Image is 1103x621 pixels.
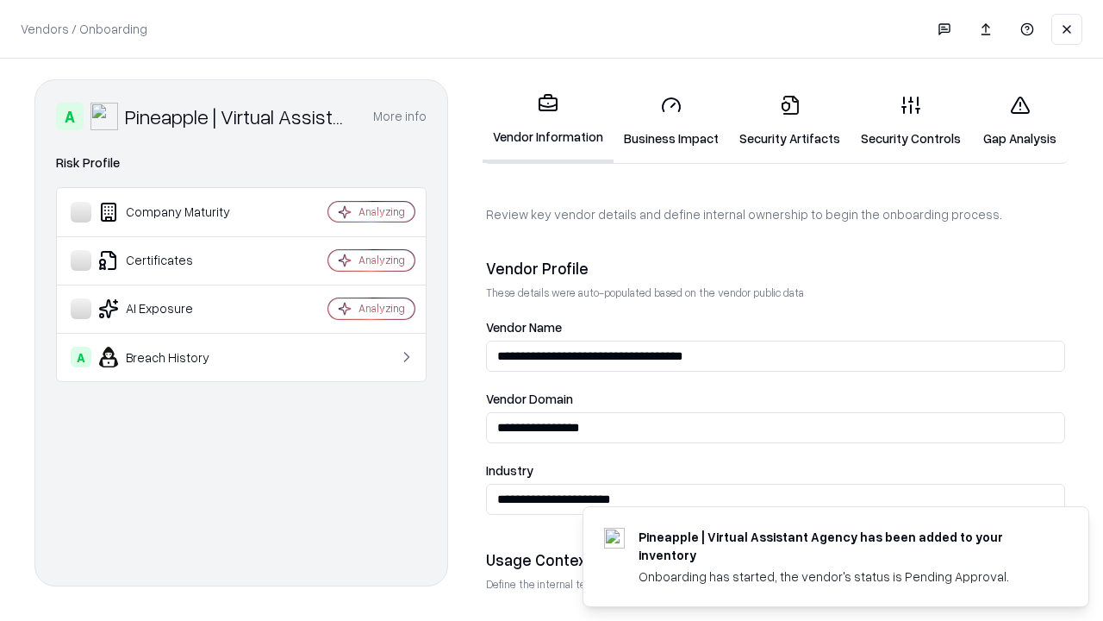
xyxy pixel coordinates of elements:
img: trypineapple.com [604,528,625,549]
a: Gap Analysis [971,81,1069,161]
label: Vendor Domain [486,392,1065,405]
div: Certificates [71,250,277,271]
label: Industry [486,464,1065,477]
div: Onboarding has started, the vendor's status is Pending Approval. [639,568,1047,586]
button: More info [373,101,427,132]
div: Breach History [71,347,277,367]
div: Analyzing [358,204,405,219]
p: Review key vendor details and define internal ownership to begin the onboarding process. [486,205,1065,223]
div: Risk Profile [56,153,427,173]
div: A [71,347,91,367]
div: Usage Context [486,549,1065,570]
div: Analyzing [358,253,405,267]
div: Vendor Profile [486,258,1065,279]
div: Analyzing [358,301,405,316]
div: AI Exposure [71,298,277,319]
div: Company Maturity [71,202,277,223]
a: Vendor Information [483,79,614,163]
div: Pineapple | Virtual Assistant Agency has been added to your inventory [639,528,1047,564]
a: Security Controls [851,81,971,161]
label: Vendor Name [486,321,1065,334]
p: Vendors / Onboarding [21,20,147,38]
img: Pineapple | Virtual Assistant Agency [90,103,118,130]
p: These details were auto-populated based on the vendor public data [486,285,1065,300]
div: A [56,103,84,130]
p: Define the internal team and reason for using this vendor. This helps assess business relevance a... [486,577,1065,592]
a: Security Artifacts [729,81,851,161]
a: Business Impact [614,81,729,161]
div: Pineapple | Virtual Assistant Agency [125,103,352,130]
